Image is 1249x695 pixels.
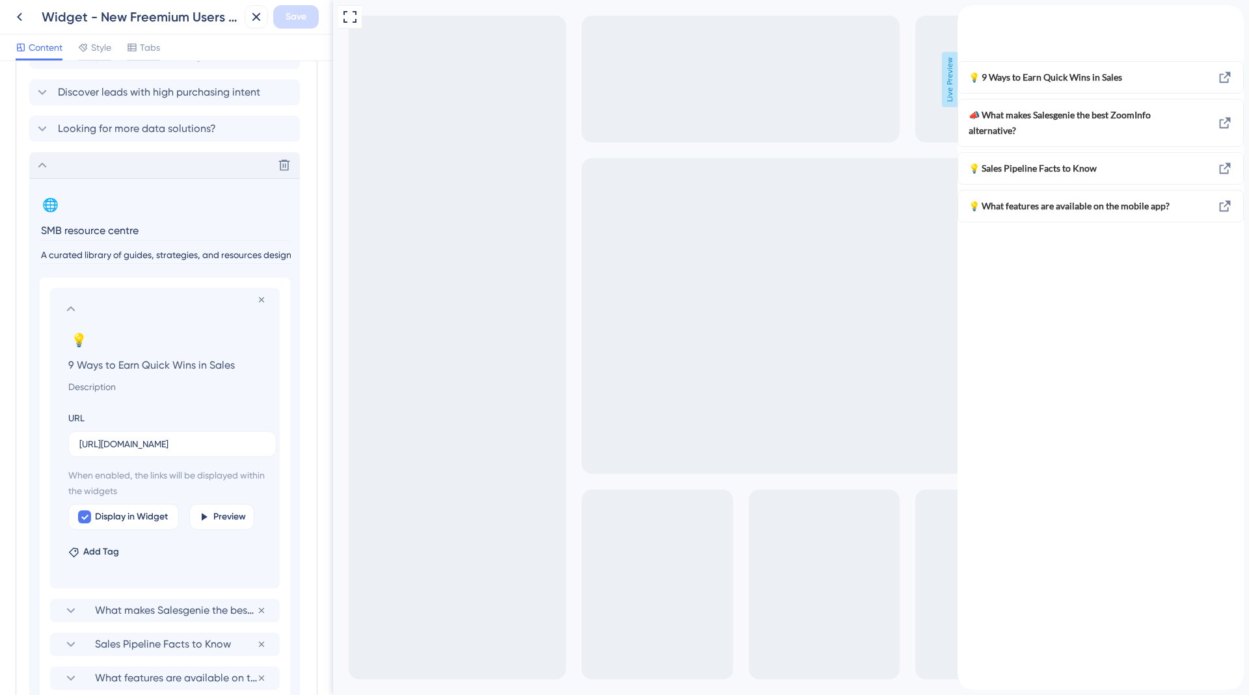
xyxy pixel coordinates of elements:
span: What makes Salesgenie the best ZoomInfo alternative? [95,603,257,618]
span: Display in Widget [95,509,168,525]
span: Preview [213,509,246,525]
button: 🌐 [40,194,60,215]
div: What features are available on the mobile app? [50,666,280,690]
span: Growth Hub [29,3,79,18]
span: When enabled, the links will be displayed within the widgets [68,467,267,499]
span: Discover leads with high purchasing intent [58,85,260,100]
input: your.website.com/path [79,437,265,451]
button: Save [273,5,319,29]
span: Live Preview [609,52,625,107]
span: Style [91,40,111,55]
div: Sales Pipeline Facts to Know [11,155,222,171]
div: 9 Ways to Earn Quick Wins in Sales [11,64,222,80]
div: Sales Pipeline Facts to Know [50,633,280,656]
input: Description [58,379,277,395]
div: Widget - New Freemium Users (Post internal Feedback) [42,8,239,26]
span: 💡 What features are available on the mobile app? [11,193,222,209]
div: What makes Salesgenie the best ZoomInfo alternative? [50,599,280,622]
button: Preview [189,504,254,530]
span: 💡 Sales Pipeline Facts to Know [11,155,222,171]
button: Add Tag [68,544,119,560]
span: What features are available on the mobile app? [95,670,257,686]
span: Save [286,9,306,25]
div: Discover leads with high purchasing intent [29,79,304,105]
span: 📣 What makes Salesgenie the best ZoomInfo alternative? [11,102,222,133]
span: Sales Pipeline Facts to Know [95,636,257,652]
span: Content [29,40,62,55]
div: URL [68,410,85,426]
input: Description [40,246,292,264]
span: Add Tag [83,544,119,560]
input: Header [58,356,277,374]
button: 💡 [68,330,89,350]
div: Looking for more data solutions? [29,116,304,142]
span: Tabs [140,40,160,55]
div: What makes Salesgenie the best ZoomInfo alternative? [11,102,222,133]
span: Looking for more data solutions? [58,121,216,137]
span: 💡 9 Ways to Earn Quick Wins in Sales [11,64,222,80]
input: Header [40,220,292,241]
div: What features are available on the mobile app? [11,193,222,209]
div: 3 [88,6,92,16]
